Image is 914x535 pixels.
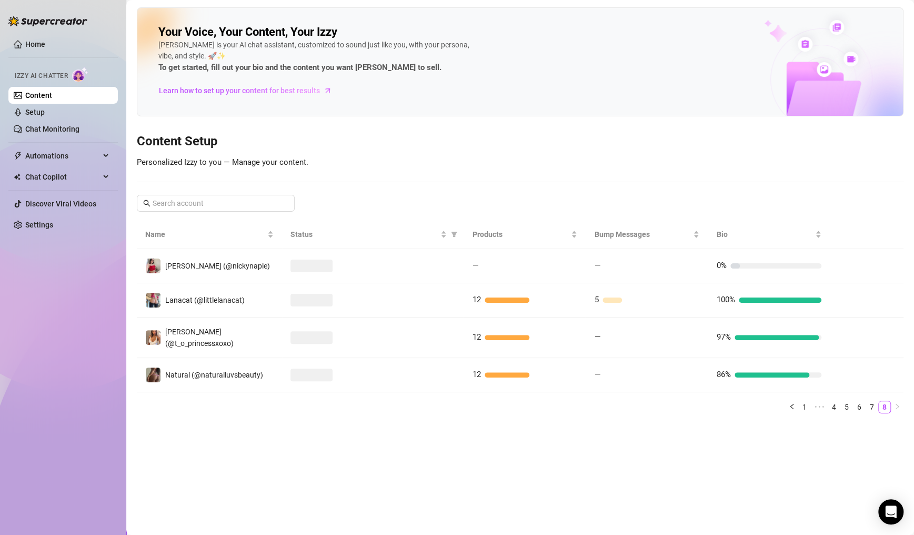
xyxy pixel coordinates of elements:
[72,67,88,82] img: AI Chatter
[811,401,828,413] li: Previous 5 Pages
[594,261,600,270] span: —
[799,401,810,413] a: 1
[137,220,282,249] th: Name
[853,401,866,413] li: 6
[472,261,478,270] span: —
[14,152,22,160] span: thunderbolt
[828,401,840,413] a: 4
[165,262,270,270] span: [PERSON_NAME] (@nickynaple)
[451,231,457,237] span: filter
[891,401,903,413] button: right
[594,370,600,379] span: —
[15,71,68,81] span: Izzy AI Chatter
[811,401,828,413] span: •••
[25,40,45,48] a: Home
[323,85,333,96] span: arrow-right
[137,133,903,150] h3: Content Setup
[716,229,813,240] span: Bio
[716,295,735,304] span: 100%
[143,200,150,207] span: search
[159,85,320,96] span: Learn how to set up your content for best results
[165,371,263,379] span: Natural (@naturalluvsbeauty)
[464,220,586,249] th: Products
[472,332,480,342] span: 12
[708,220,830,249] th: Bio
[165,296,245,304] span: Lanacat (@littlelanacat)
[25,169,100,185] span: Chat Copilot
[879,401,890,413] a: 8
[25,147,100,164] span: Automations
[158,82,340,99] a: Learn how to set up your content for best results
[145,229,265,240] span: Name
[891,401,903,413] li: Next Page
[740,8,903,116] img: ai-chatter-content-library-cLFOSyPT.png
[146,293,160,308] img: Lanacat (@littlelanacat)
[866,401,878,413] li: 7
[25,91,52,100] a: Content
[14,173,21,181] img: Chat Copilot
[716,332,730,342] span: 97%
[798,401,811,413] li: 1
[153,197,280,209] input: Search account
[158,39,474,74] div: [PERSON_NAME] is your AI chat assistant, customized to sound just like you, with your persona, vi...
[894,403,900,410] span: right
[878,499,903,524] div: Open Intercom Messenger
[472,295,480,304] span: 12
[840,401,853,413] li: 5
[789,403,795,410] span: left
[878,401,891,413] li: 8
[165,328,234,348] span: [PERSON_NAME] (@t_o_princessxoxo)
[25,125,79,133] a: Chat Monitoring
[25,200,96,208] a: Discover Viral Videos
[282,220,464,249] th: Status
[25,108,45,116] a: Setup
[137,157,308,167] span: Personalized Izzy to you — Manage your content.
[158,25,337,39] h2: Your Voice, Your Content, Your Izzy
[25,221,53,229] a: Settings
[828,401,840,413] li: 4
[290,229,438,240] span: Status
[716,261,726,270] span: 0%
[594,295,598,304] span: 5
[841,401,852,413] a: 5
[716,370,730,379] span: 86%
[853,401,865,413] a: 6
[866,401,878,413] a: 7
[472,229,569,240] span: Products
[449,226,459,242] span: filter
[158,63,441,72] strong: To get started, fill out your bio and the content you want [PERSON_NAME] to sell.
[146,330,160,345] img: Lani (@t_o_princessxoxo)
[8,16,87,26] img: logo-BBDzfeDw.svg
[786,401,798,413] li: Previous Page
[786,401,798,413] button: left
[594,229,691,240] span: Bump Messages
[146,259,160,273] img: Nicky (@nickynaple)
[594,332,600,342] span: —
[146,368,160,382] img: Natural (@naturalluvsbeauty)
[472,370,480,379] span: 12
[586,220,708,249] th: Bump Messages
